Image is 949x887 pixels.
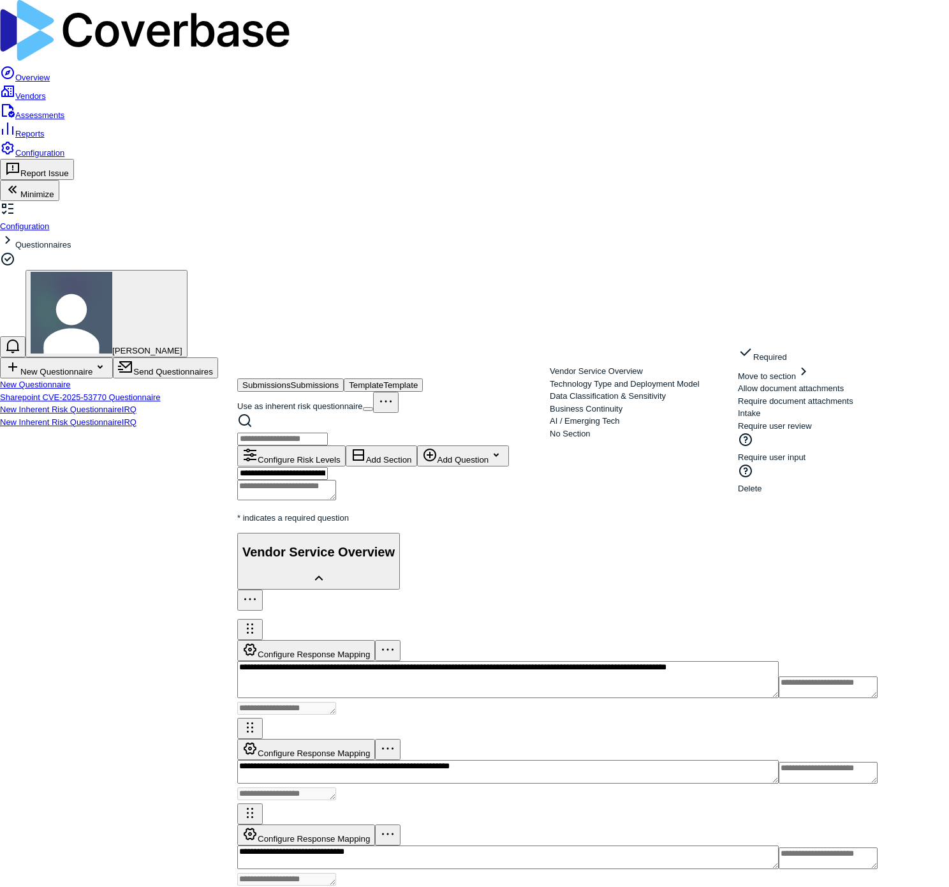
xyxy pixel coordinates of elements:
[550,378,700,391] div: Technology Type and Deployment Model
[738,364,853,383] div: Move to section
[738,382,853,395] div: Allow document attachments
[738,482,853,495] div: Delete
[738,451,853,482] div: Require user input
[738,407,853,420] div: Intake
[738,420,853,451] div: Require user review
[550,428,700,440] div: No Section
[738,345,853,364] div: Required
[738,345,853,495] div: More actions
[550,390,700,403] div: Data Classification & Sensitivity
[550,365,700,378] div: Vendor Service Overview
[550,415,700,428] div: AI / Emerging Tech
[550,403,700,415] div: Business Continuity
[738,395,853,408] div: Require document attachments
